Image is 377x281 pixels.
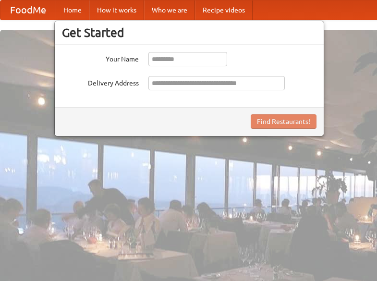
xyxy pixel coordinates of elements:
[62,52,139,64] label: Your Name
[0,0,56,20] a: FoodMe
[62,25,316,40] h3: Get Started
[62,76,139,88] label: Delivery Address
[144,0,195,20] a: Who we are
[89,0,144,20] a: How it works
[195,0,253,20] a: Recipe videos
[56,0,89,20] a: Home
[251,114,316,129] button: Find Restaurants!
